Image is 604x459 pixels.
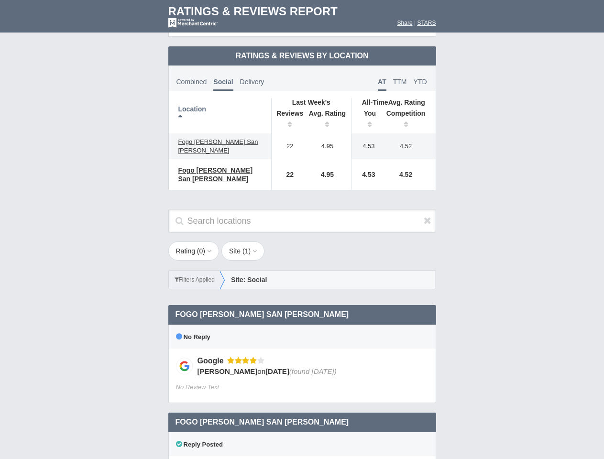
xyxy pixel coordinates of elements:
td: 4.53 [351,159,381,190]
th: Last Week's [271,98,351,107]
td: 4.53 [351,133,381,159]
span: Combined [176,78,207,86]
span: Fogo [PERSON_NAME] San [PERSON_NAME] [178,138,258,154]
a: Fogo [PERSON_NAME] San [PERSON_NAME] [174,136,266,156]
td: Ratings & Reviews by Location [168,46,436,66]
img: mc-powered-by-logo-white-103.png [168,18,218,28]
th: You: activate to sort column ascending [351,107,381,133]
span: (found [DATE]) [289,367,337,375]
th: Competition: activate to sort column ascending [381,107,436,133]
span: All-Time [362,98,388,106]
button: Site (1) [221,241,264,261]
span: | [414,20,416,26]
span: AT [378,78,386,91]
div: Site: Social [220,271,435,289]
img: Google [176,358,193,374]
td: 22 [271,133,304,159]
span: [DATE] [265,367,289,375]
th: Avg. Rating [351,98,436,107]
th: Avg. Rating: activate to sort column ascending [304,107,351,133]
span: No Review Text [176,383,220,391]
span: Delivery [240,78,264,86]
span: Fogo [PERSON_NAME] San [PERSON_NAME] [176,310,349,318]
span: YTD [414,78,427,86]
td: 22 [271,159,304,190]
span: No Reply [176,333,210,340]
span: Fogo [PERSON_NAME] San [PERSON_NAME] [176,418,349,426]
td: 4.95 [304,133,351,159]
span: 1 [245,247,249,255]
span: [PERSON_NAME] [198,367,258,375]
th: Location: activate to sort column descending [169,98,272,133]
td: 4.52 [381,159,436,190]
a: Fogo [PERSON_NAME] San [PERSON_NAME] [174,164,266,185]
td: 4.52 [381,133,436,159]
td: 4.95 [304,159,351,190]
span: Reply Posted [176,441,223,448]
button: Rating (0) [168,241,220,261]
div: Filters Applied [169,271,220,289]
span: Fogo [PERSON_NAME] San [PERSON_NAME] [178,166,253,183]
a: STARS [417,20,436,26]
div: on [198,366,422,376]
span: TTM [393,78,407,86]
th: Reviews: activate to sort column ascending [271,107,304,133]
div: Google [198,356,227,366]
span: 0 [199,247,203,255]
a: Share [397,20,413,26]
span: Social [213,78,233,91]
